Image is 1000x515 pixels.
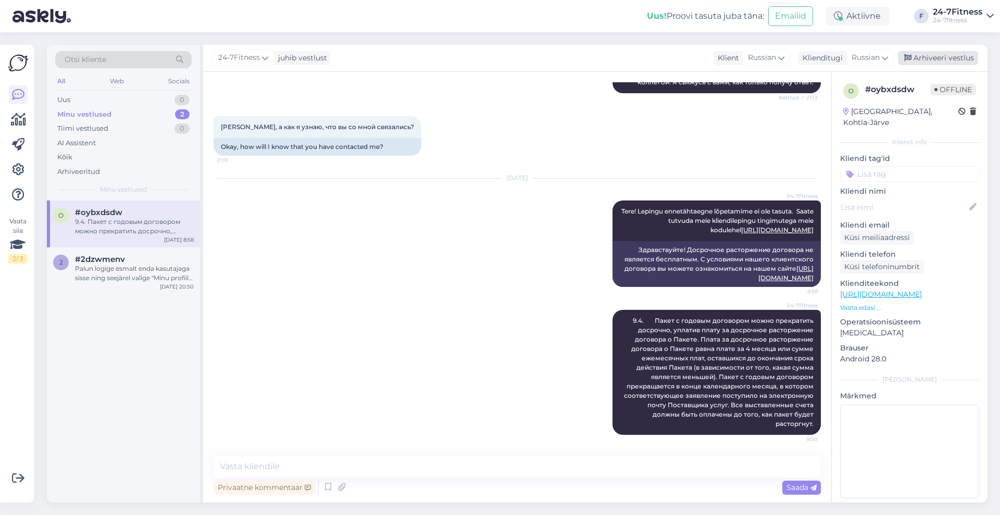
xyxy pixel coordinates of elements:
[840,186,979,197] p: Kliendi nimi
[840,166,979,182] input: Lisa tag
[647,10,764,22] div: Proovi tasuta juba täna:
[75,264,194,283] div: Palun logige esmalt enda kasutajaga sisse ning seejärel valige "Minu profiil" - "Paketid", sellis...
[214,173,821,183] div: [DATE]
[160,283,194,291] div: [DATE] 20:50
[840,260,924,274] div: Küsi telefoninumbrit
[164,236,194,244] div: [DATE] 8:58
[840,249,979,260] p: Kliendi telefon
[612,241,821,287] div: Здравствуйте! Досрочное расторжение договора не является бесплатным. С условиями нашего клиентско...
[826,7,889,26] div: Aktiivne
[840,343,979,354] p: Brauser
[840,137,979,147] div: Kliendi info
[108,74,126,88] div: Web
[768,6,813,26] button: Emailid
[59,258,63,266] span: 2
[714,53,739,64] div: Klient
[840,354,979,365] p: Android 28.0
[8,53,28,73] img: Askly Logo
[914,9,929,23] div: F
[65,54,106,65] span: Otsi kliente
[848,87,854,95] span: o
[214,138,421,156] div: Okay, how will I know that you have contacted me?
[779,192,818,200] span: 24-7Fitness
[57,152,72,162] div: Kõik
[55,74,67,88] div: All
[621,207,815,234] span: Tere! Lepingu ennetähtaegne lõpetamime ei ole tasuta. Saate tutvuda meie kliendilepingu tingimute...
[57,167,100,177] div: Arhiveeritud
[840,391,979,401] p: Märkmed
[930,84,976,95] span: Offline
[274,53,327,64] div: juhib vestlust
[748,52,776,64] span: Russian
[840,290,922,299] a: [URL][DOMAIN_NAME]
[933,8,982,16] div: 24-7Fitness
[840,231,914,245] div: Küsi meiliaadressi
[75,255,125,264] span: #2dzwmenv
[741,226,814,234] a: [URL][DOMAIN_NAME]
[8,254,27,263] div: 2 / 3
[840,278,979,289] p: Klienditeekond
[57,138,96,148] div: AI Assistent
[100,185,147,194] span: Minu vestlused
[779,302,818,309] span: 24-7Fitness
[214,481,315,495] div: Privaatne kommentaar
[898,51,978,65] div: Arhiveeri vestlus
[647,11,667,21] b: Uus!
[840,303,979,312] p: Vaata edasi ...
[843,106,958,128] div: [GEOGRAPHIC_DATA], Kohtla-Järve
[221,123,414,131] span: [PERSON_NAME], а как я узнаю, что вы со мной связались?
[58,211,64,219] span: o
[840,328,979,338] p: [MEDICAL_DATA]
[798,53,843,64] div: Klienditugi
[933,16,982,24] div: 24-7fitness
[779,287,818,295] span: 8:58
[57,123,108,134] div: Tiimi vestlused
[174,95,190,105] div: 0
[840,153,979,164] p: Kliendi tag'id
[840,317,979,328] p: Operatsioonisüsteem
[57,109,111,120] div: Minu vestlused
[786,483,817,492] span: Saada
[218,52,260,64] span: 24-7Fitness
[933,8,994,24] a: 24-7Fitness24-7fitness
[8,217,27,263] div: Vaata siia
[779,435,818,443] span: 9:00
[175,109,190,120] div: 2
[166,74,192,88] div: Socials
[174,123,190,134] div: 0
[779,94,818,102] span: Nähtud ✓ 21:13
[840,220,979,231] p: Kliendi email
[852,52,880,64] span: Russian
[217,156,256,164] span: 21:13
[865,83,930,96] div: # oybxdsdw
[841,202,967,213] input: Lisa nimi
[624,317,815,428] span: 9.4. Пакет с годовым договором можно прекратить досрочно, уплатив плату за досрочное расторжение ...
[840,375,979,384] div: [PERSON_NAME]
[75,217,194,236] div: 9.4. Пакет с годовым договором можно прекратить досрочно, уплатив плату за досрочное расторжение ...
[75,208,122,217] span: #oybxdsdw
[57,95,70,105] div: Uus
